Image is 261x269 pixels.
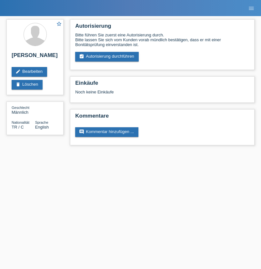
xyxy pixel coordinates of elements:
[75,127,138,137] a: commentKommentar hinzufügen ...
[75,52,139,62] a: assignment_turned_inAutorisierung durchführen
[79,54,84,59] i: assignment_turned_in
[12,120,29,124] span: Nationalität
[75,113,249,122] h2: Kommentare
[245,6,258,10] a: menu
[75,23,249,33] h2: Autorisierung
[56,21,62,27] i: star_border
[12,52,58,62] h2: [PERSON_NAME]
[35,120,48,124] span: Sprache
[56,21,62,28] a: star_border
[15,82,21,87] i: delete
[75,33,249,47] div: Bitte führen Sie zuerst eine Autorisierung durch. Bitte lassen Sie sich vom Kunden vorab mündlich...
[15,69,21,74] i: edit
[75,80,249,90] h2: Einkäufe
[248,5,255,12] i: menu
[75,90,249,99] div: Noch keine Einkäufe
[12,105,35,115] div: Männlich
[35,125,49,130] span: English
[79,129,84,134] i: comment
[12,106,29,110] span: Geschlecht
[12,67,47,77] a: editBearbeiten
[12,125,24,130] span: Türkei / C / 28.07.2008
[12,80,43,90] a: deleteLöschen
